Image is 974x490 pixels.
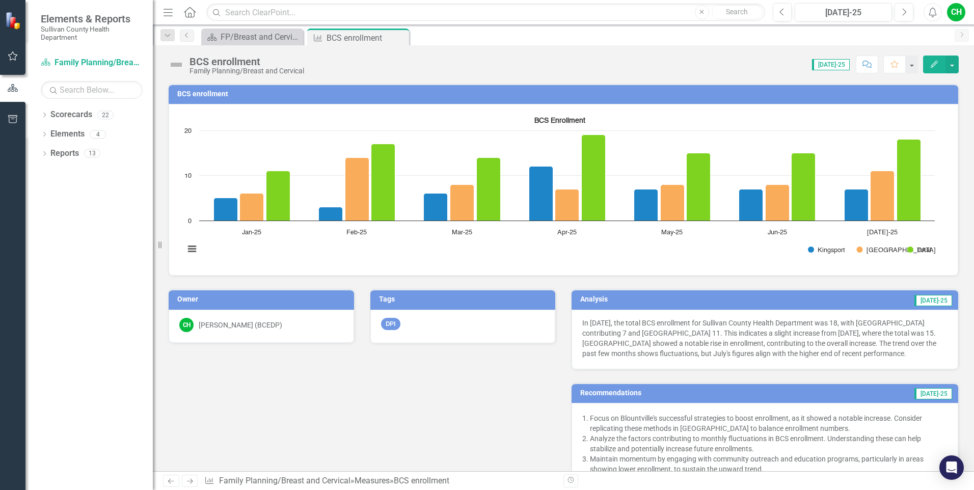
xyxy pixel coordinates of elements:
path: Mar-25, 8. Blountville. [450,185,474,221]
h3: Tags [379,295,551,303]
button: Show Total [907,246,931,254]
button: Search [712,5,763,19]
div: 22 [97,111,114,119]
text: BCS Enrollment [534,117,585,124]
span: Search [726,8,748,16]
a: Family Planning/Breast and Cervical [41,57,143,69]
text: Total [917,247,931,254]
path: May-25, 7. Kingsport. [634,189,658,221]
div: BCS Enrollment. Highcharts interactive chart. [179,112,948,265]
text: [DATE]-25 [867,229,898,236]
div: FP/Breast and Cervical Welcome Page [221,31,301,43]
text: Jun-25 [768,229,787,236]
text: May-25 [661,229,683,236]
text: Feb-25 [346,229,367,236]
div: CH [179,318,194,332]
path: Mar-25, 6. Kingsport. [424,194,448,221]
div: 13 [84,149,100,158]
div: BCS enrollment [394,476,449,485]
path: Jun-25, 8. Blountville. [766,185,790,221]
p: Focus on Blountville's successful strategies to boost enrollment, as it showed a notable increase... [590,413,948,433]
button: CH [947,3,965,21]
path: Apr-25, 19. Total. [582,135,606,221]
span: [DATE]-25 [914,388,952,399]
path: Apr-25, 7. Blountville. [555,189,579,221]
div: 4 [90,130,106,139]
path: Jan-25, 5. Kingsport. [214,198,238,221]
text: 20 [184,128,192,134]
span: DPI [381,318,400,331]
path: Feb-25, 14. Blountville. [345,158,369,221]
p: Maintain momentum by engaging with community outreach and education programs, particularly in are... [590,454,948,474]
text: Mar-25 [452,229,472,236]
text: [GEOGRAPHIC_DATA] [867,247,936,254]
a: Reports [50,148,79,159]
p: In [DATE], the total BCS enrollment for Sullivan County Health Department was 18, with [GEOGRAPHI... [582,318,948,359]
img: Not Defined [168,57,184,73]
a: Measures [355,476,390,485]
button: Show Kingsport [808,246,846,254]
div: » » [204,475,556,487]
path: Mar-25, 14. Total. [477,158,501,221]
input: Search Below... [41,81,143,99]
small: Sullivan County Health Department [41,25,143,42]
span: [DATE]-25 [812,59,850,70]
g: Blountville, bar series 2 of 3 with 7 bars. [240,158,895,221]
path: Jul-25, 7. Kingsport. [845,189,869,221]
path: Feb-25, 3. Kingsport. [319,207,343,221]
a: Scorecards [50,109,92,121]
h3: Recommendations [580,389,808,397]
h3: BCS enrollment [177,90,953,98]
path: Jul-25, 18. Total. [897,140,921,221]
path: Apr-25, 12. Kingsport. [529,167,553,221]
div: BCS enrollment [327,32,407,44]
span: Elements & Reports [41,13,143,25]
button: View chart menu, BCS Enrollment [185,242,199,256]
div: BCS enrollment [190,56,304,67]
text: Jan-25 [242,229,261,236]
h3: Owner [177,295,349,303]
a: Family Planning/Breast and Cervical [219,476,350,485]
div: [PERSON_NAME] (BCEDP) [199,320,282,330]
path: Jan-25, 6. Blountville. [240,194,264,221]
path: Jun-25, 15. Total. [792,153,816,221]
a: FP/Breast and Cervical Welcome Page [204,31,301,43]
input: Search ClearPoint... [206,4,765,21]
path: Jul-25, 11. Blountville. [871,171,895,221]
div: Open Intercom Messenger [939,455,964,480]
button: [DATE]-25 [795,3,892,21]
p: Analyze the factors contributing to monthly fluctuations in BCS enrollment. Understanding these c... [590,433,948,454]
h3: Analysis [580,295,735,303]
img: ClearPoint Strategy [5,12,23,30]
path: Jun-25, 7. Kingsport. [739,189,763,221]
g: Total, bar series 3 of 3 with 7 bars. [266,135,921,221]
path: Feb-25, 17. Total. [371,144,395,221]
span: [DATE]-25 [914,295,952,306]
text: 10 [184,173,192,179]
div: [DATE]-25 [798,7,888,19]
button: Show Blountville [857,246,896,254]
g: Kingsport, bar series 1 of 3 with 7 bars. [214,167,869,221]
path: May-25, 8. Blountville. [661,185,685,221]
path: Jan-25, 11. Total. [266,171,290,221]
a: Elements [50,128,85,140]
text: Apr-25 [557,229,577,236]
svg: Interactive chart [179,112,940,265]
div: Family Planning/Breast and Cervical [190,67,304,75]
path: May-25, 15. Total. [687,153,711,221]
text: 0 [188,218,192,225]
